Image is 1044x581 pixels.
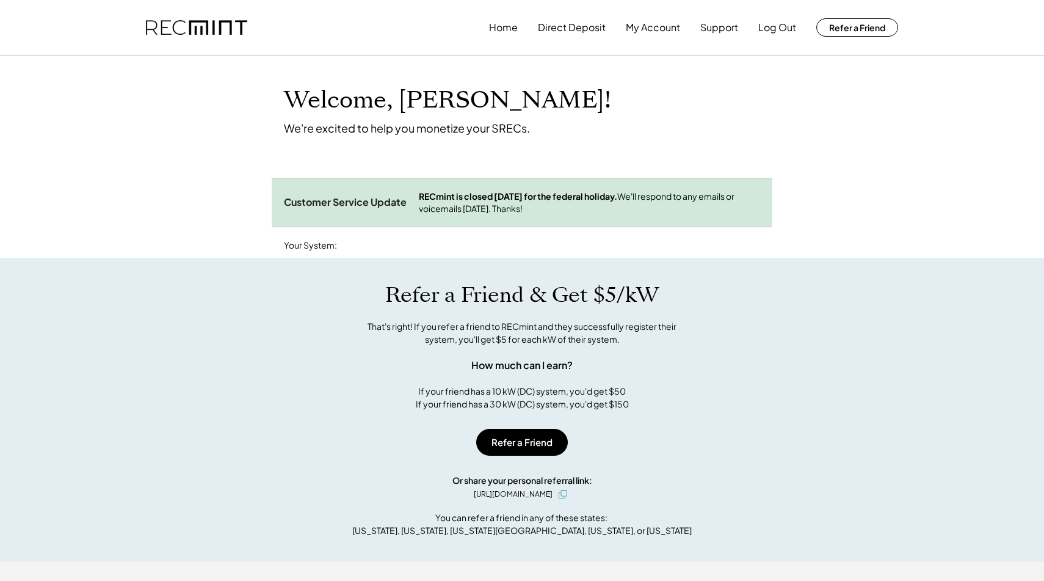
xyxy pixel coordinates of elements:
div: We're excited to help you monetize your SRECs. [284,121,530,135]
button: Refer a Friend [476,429,568,456]
div: [URL][DOMAIN_NAME] [474,489,553,500]
button: Support [700,15,738,40]
div: Your System: [284,239,337,252]
button: My Account [626,15,680,40]
h1: Refer a Friend & Get $5/kW [385,282,659,308]
div: You can refer a friend in any of these states: [US_STATE], [US_STATE], [US_STATE][GEOGRAPHIC_DATA... [352,511,692,537]
div: That's right! If you refer a friend to RECmint and they successfully register their system, you'l... [354,320,690,346]
div: Or share your personal referral link: [452,474,592,487]
button: Home [489,15,518,40]
div: Customer Service Update [284,196,407,209]
button: Direct Deposit [538,15,606,40]
button: Refer a Friend [816,18,898,37]
div: We'll respond to any emails or voicemails [DATE]. Thanks! [419,191,760,214]
img: recmint-logotype%403x.png [146,20,247,35]
button: Log Out [758,15,796,40]
button: click to copy [556,487,570,502]
strong: RECmint is closed [DATE] for the federal holiday. [419,191,617,202]
h1: Welcome, [PERSON_NAME]! [284,86,611,115]
div: If your friend has a 10 kW (DC) system, you'd get $50 If your friend has a 30 kW (DC) system, you... [416,385,629,411]
div: How much can I earn? [471,358,573,373]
